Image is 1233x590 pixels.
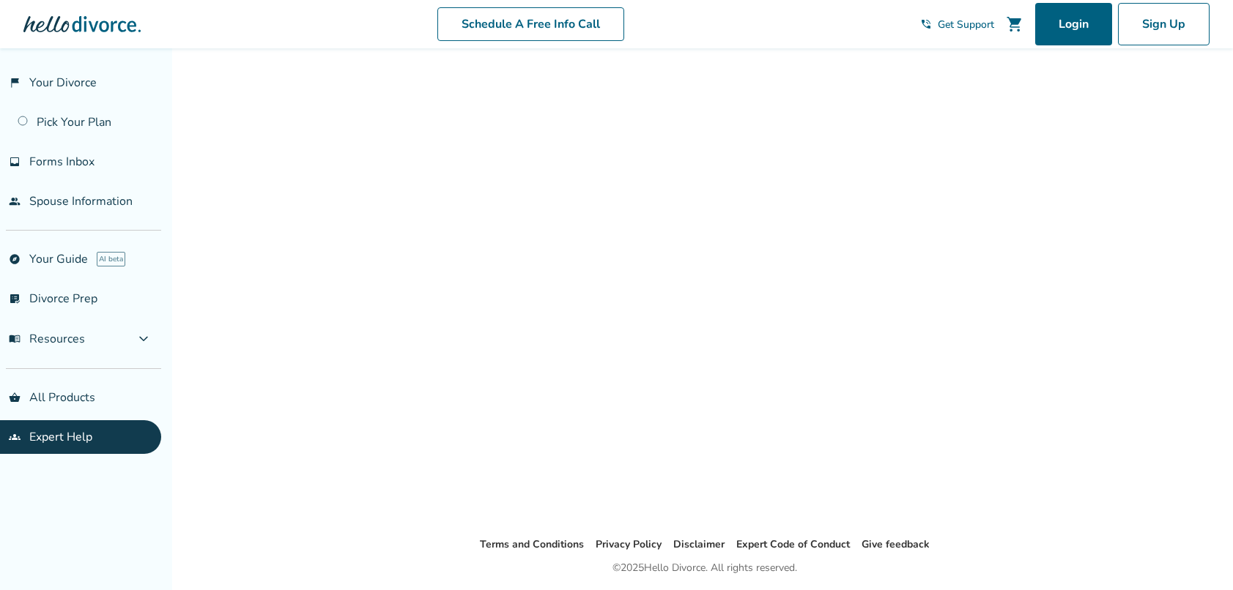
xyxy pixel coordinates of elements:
[9,77,21,89] span: flag_2
[29,154,95,170] span: Forms Inbox
[920,18,932,30] span: phone_in_talk
[97,252,125,266] span: AI beta
[135,330,152,348] span: expand_more
[9,331,85,347] span: Resources
[1035,3,1112,45] a: Login
[920,18,994,31] a: phone_in_talkGet Support
[612,559,797,577] div: © 2025 Hello Divorce. All rights reserved.
[862,536,930,553] li: Give feedback
[596,537,662,551] a: Privacy Policy
[736,537,850,551] a: Expert Code of Conduct
[938,18,994,31] span: Get Support
[1006,15,1023,33] span: shopping_cart
[9,431,21,443] span: groups
[9,333,21,345] span: menu_book
[9,293,21,305] span: list_alt_check
[1118,3,1210,45] a: Sign Up
[9,156,21,168] span: inbox
[9,392,21,403] span: shopping_basket
[9,253,21,265] span: explore
[480,537,584,551] a: Terms and Conditions
[9,195,21,207] span: people
[437,7,624,41] a: Schedule A Free Info Call
[673,536,725,553] li: Disclaimer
